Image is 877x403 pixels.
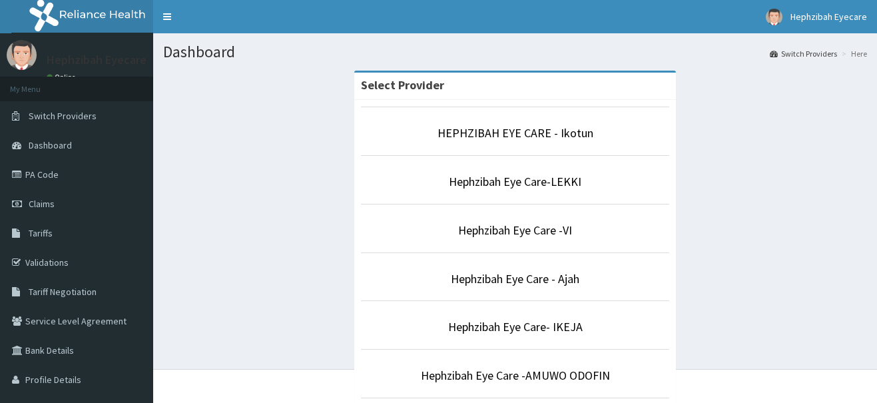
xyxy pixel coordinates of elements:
[790,11,867,23] span: Hephzibah Eyecare
[47,54,146,66] p: Hephzibah Eyecare
[438,125,593,141] a: HEPHZIBAH EYE CARE - Ikotun
[770,48,837,59] a: Switch Providers
[163,43,867,61] h1: Dashboard
[451,271,579,286] a: Hephzibah Eye Care - Ajah
[449,174,581,189] a: Hephzibah Eye Care-LEKKI
[448,319,583,334] a: Hephzibah Eye Care- IKEJA
[766,9,782,25] img: User Image
[29,286,97,298] span: Tariff Negotiation
[29,227,53,239] span: Tariffs
[838,48,867,59] li: Here
[29,139,72,151] span: Dashboard
[29,110,97,122] span: Switch Providers
[29,198,55,210] span: Claims
[7,40,37,70] img: User Image
[361,77,444,93] strong: Select Provider
[458,222,572,238] a: Hephzibah Eye Care -VI
[421,368,610,383] a: Hephzibah Eye Care -AMUWO ODOFIN
[47,73,79,82] a: Online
